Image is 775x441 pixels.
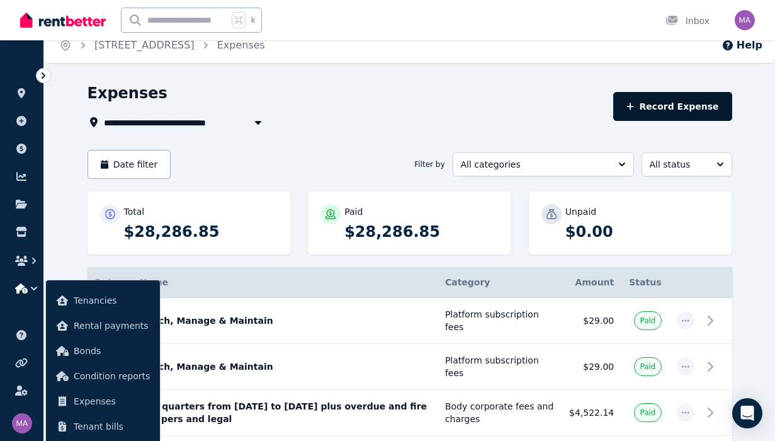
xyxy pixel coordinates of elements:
[51,288,155,313] a: Tenancies
[94,39,195,51] a: [STREET_ADDRESS]
[124,222,278,242] p: $28,286.85
[74,318,150,333] span: Rental payments
[640,316,655,326] span: Paid
[74,419,150,434] span: Tenant bills
[88,83,167,103] h1: Expenses
[438,344,562,390] td: Platform subscription fees
[124,205,145,218] p: Total
[565,205,596,218] p: Unpaid
[613,92,732,121] button: Record Expense
[640,408,655,418] span: Paid
[74,369,150,384] span: Condition reports
[217,39,265,51] a: Expenses
[732,398,762,428] div: Open Intercom Messenger
[453,152,634,176] button: All categories
[44,28,280,63] nav: Breadcrumb
[88,267,132,298] th: Date
[565,222,720,242] p: $0.00
[642,152,732,176] button: All status
[414,159,444,169] span: Filter by
[74,293,150,308] span: Tenancies
[74,394,150,409] span: Expenses
[665,14,710,27] div: Inbox
[132,267,438,298] th: Name
[438,390,562,436] td: Body corporate fees and charges
[650,158,706,171] span: All status
[51,364,155,389] a: Condition reports
[51,414,155,439] a: Tenant bills
[140,360,430,373] p: Match, Manage & Maintain
[721,38,762,53] button: Help
[140,400,430,425] p: Two quarters from [DATE] to [DATE] plus overdue and fire dampers and legal
[74,343,150,358] span: Bonds
[51,313,155,338] a: Rental payments
[88,150,171,179] button: Date filter
[51,389,155,414] a: Expenses
[621,267,669,298] th: Status
[562,298,621,344] td: $29.00
[12,413,32,433] img: Michelle Annett
[640,362,655,372] span: Paid
[562,344,621,390] td: $29.00
[461,158,608,171] span: All categories
[344,205,363,218] p: Paid
[438,267,562,298] th: Category
[251,15,255,25] span: k
[51,338,155,364] a: Bonds
[562,390,621,436] td: $4,522.14
[735,10,755,30] img: Michelle Annett
[562,267,621,298] th: Amount
[344,222,499,242] p: $28,286.85
[140,314,430,327] p: Match, Manage & Maintain
[438,298,562,344] td: Platform subscription fees
[20,11,106,30] img: RentBetter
